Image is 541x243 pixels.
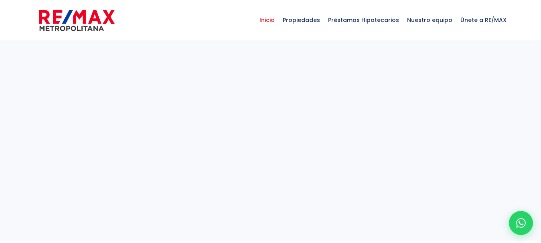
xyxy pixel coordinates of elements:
[324,8,403,32] span: Préstamos Hipotecarios
[39,8,115,32] img: remax-metropolitana-logo
[279,8,324,32] span: Propiedades
[456,8,511,32] span: Únete a RE/MAX
[255,8,279,32] span: Inicio
[403,8,456,32] span: Nuestro equipo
